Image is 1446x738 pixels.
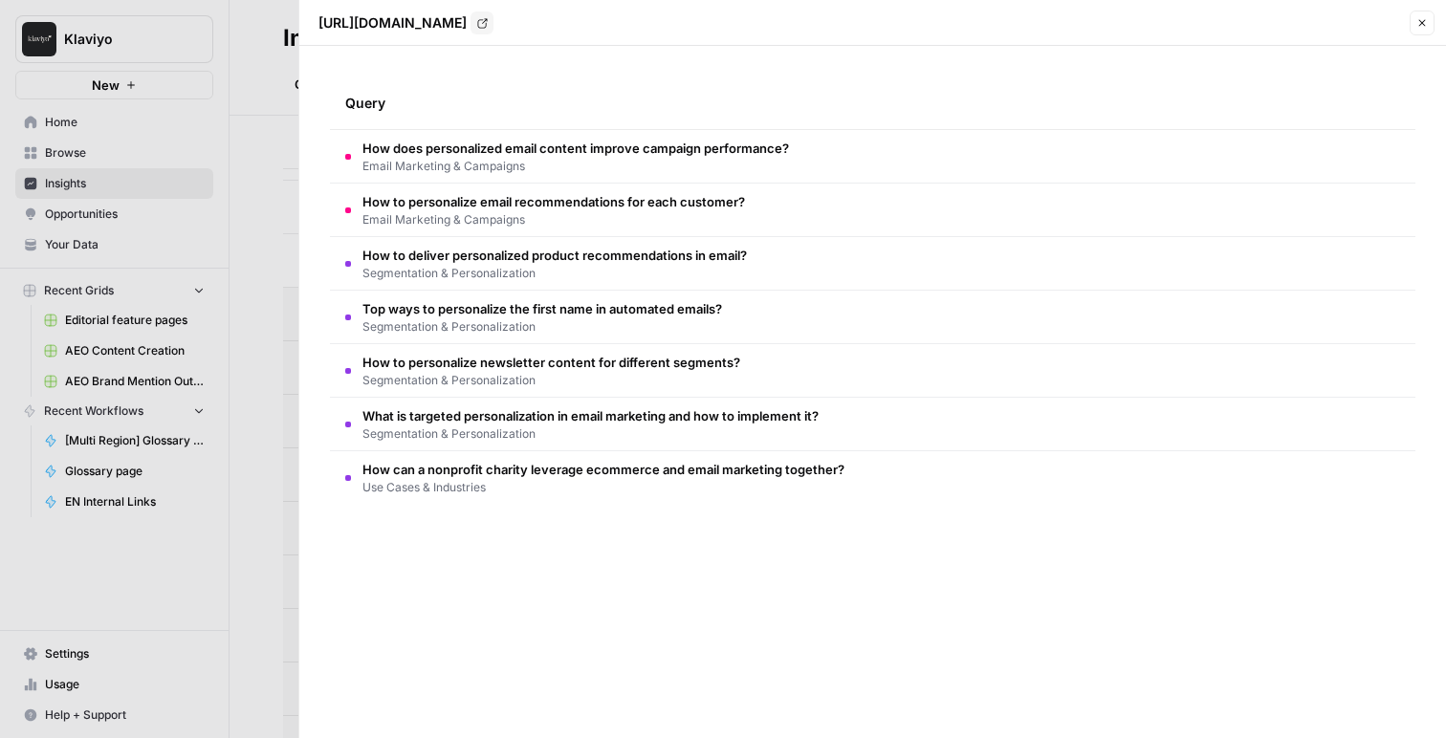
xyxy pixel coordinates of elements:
span: Use Cases & Industries [362,479,844,496]
span: Segmentation & Personalization [362,425,819,443]
a: Go to page https://www.reddit.com/r/email/comments/1e665v1/whats_the_best_way_to_personalize_emai... [471,11,493,34]
span: Segmentation & Personalization [362,318,722,336]
p: [URL][DOMAIN_NAME] [318,13,467,33]
span: Segmentation & Personalization [362,372,740,389]
span: Email Marketing & Campaigns [362,211,745,228]
span: What is targeted personalization in email marketing and how to implement it? [362,406,819,425]
span: Email Marketing & Campaigns [362,158,789,175]
span: How does personalized email content improve campaign performance? [362,139,789,158]
span: Segmentation & Personalization [362,265,747,282]
div: Query [345,76,1400,129]
span: How can a nonprofit charity leverage ecommerce and email marketing together? [362,460,844,479]
span: How to personalize newsletter content for different segments? [362,353,740,372]
span: How to deliver personalized product recommendations in email? [362,246,747,265]
span: Top ways to personalize the first name in automated emails? [362,299,722,318]
span: How to personalize email recommendations for each customer? [362,192,745,211]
